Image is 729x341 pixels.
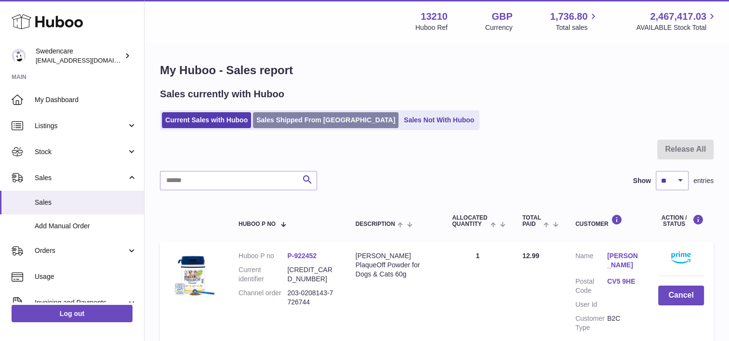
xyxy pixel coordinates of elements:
dt: Channel order [239,289,287,307]
span: 12.99 [522,252,539,260]
a: 1,736.80 Total sales [550,10,599,32]
strong: GBP [491,10,512,23]
div: Currency [485,23,513,32]
div: Action / Status [658,214,704,227]
span: [EMAIL_ADDRESS][DOMAIN_NAME] [36,56,142,64]
a: Log out [12,305,133,322]
span: Add Manual Order [35,222,137,231]
dd: [CREDIT_CARD_NUMBER] [287,265,336,284]
dd: B2C [607,314,639,332]
div: Swedencare [36,47,122,65]
dt: Postal Code [575,277,607,295]
span: Invoicing and Payments [35,298,127,307]
a: 2,467,417.03 AVAILABLE Stock Total [636,10,717,32]
span: Sales [35,173,127,183]
span: Description [356,221,395,227]
img: gemma.horsfield@swedencare.co.uk [12,49,26,63]
img: primelogo.png [671,251,690,263]
a: Sales Shipped From [GEOGRAPHIC_DATA] [253,112,398,128]
h1: My Huboo - Sales report [160,63,714,78]
span: AVAILABLE Stock Total [636,23,717,32]
label: Show [633,176,651,185]
span: Usage [35,272,137,281]
span: Huboo P no [239,221,276,227]
a: Sales Not With Huboo [400,112,477,128]
span: 2,467,417.03 [650,10,706,23]
dt: User Id [575,300,607,309]
img: $_57.JPG [170,251,218,300]
button: Cancel [658,286,704,305]
dt: Huboo P no [239,251,287,261]
span: Sales [35,198,137,207]
a: P-922452 [287,252,317,260]
span: entries [693,176,714,185]
a: Current Sales with Huboo [162,112,251,128]
span: Stock [35,147,127,157]
dt: Current identifier [239,265,287,284]
a: [PERSON_NAME] [607,251,639,270]
dd: 203-0208143-7726744 [287,289,336,307]
span: My Dashboard [35,95,137,105]
strong: 13210 [421,10,448,23]
span: Total sales [556,23,598,32]
h2: Sales currently with Huboo [160,88,284,101]
span: Total paid [522,215,541,227]
a: CV5 9HE [607,277,639,286]
div: Customer [575,214,639,227]
span: ALLOCATED Quantity [452,215,488,227]
dt: Name [575,251,607,272]
dt: Customer Type [575,314,607,332]
div: [PERSON_NAME] PlaqueOff Powder for Dogs & Cats 60g [356,251,433,279]
span: 1,736.80 [550,10,588,23]
span: Orders [35,246,127,255]
span: Listings [35,121,127,131]
div: Huboo Ref [415,23,448,32]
